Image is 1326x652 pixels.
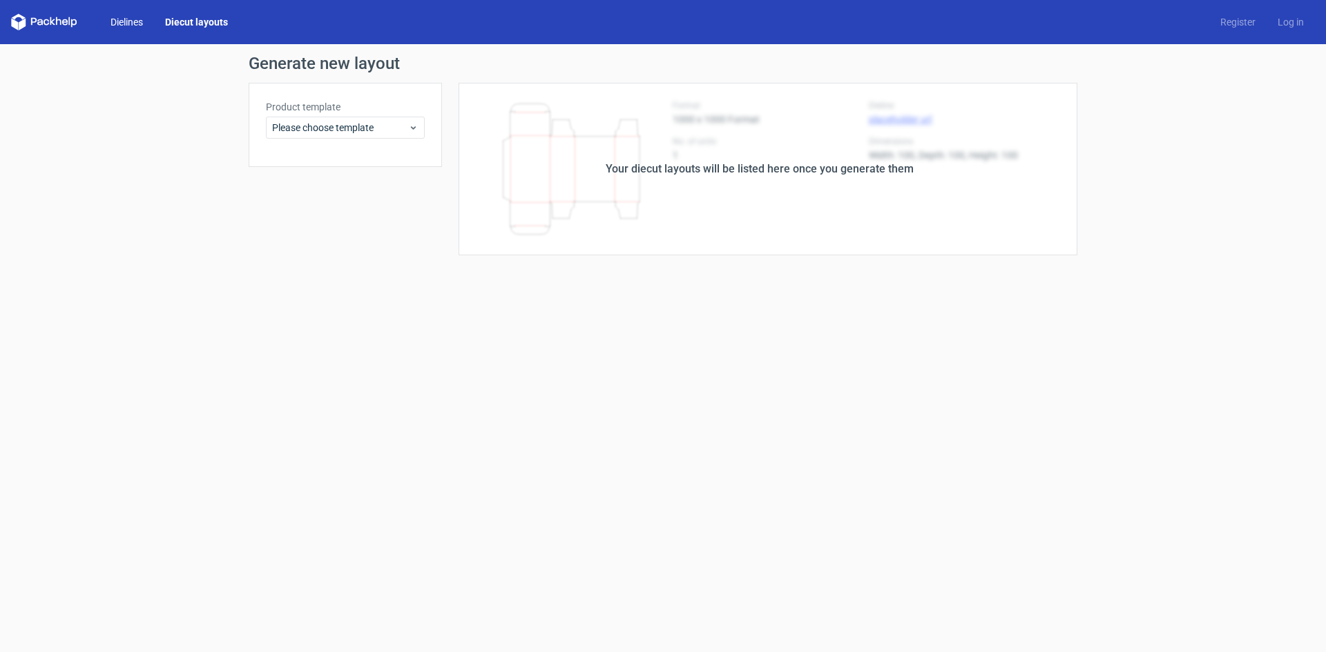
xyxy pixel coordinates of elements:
[1267,15,1315,29] a: Log in
[1209,15,1267,29] a: Register
[99,15,154,29] a: Dielines
[266,100,425,114] label: Product template
[606,161,914,177] div: Your diecut layouts will be listed here once you generate them
[272,121,408,135] span: Please choose template
[249,55,1077,72] h1: Generate new layout
[154,15,239,29] a: Diecut layouts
